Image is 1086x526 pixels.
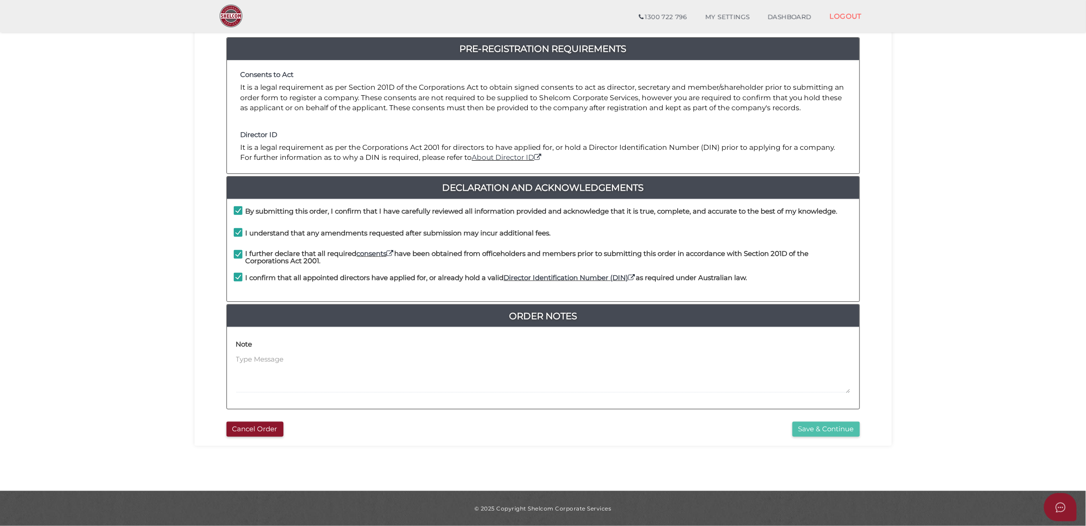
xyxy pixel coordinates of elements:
[504,273,636,282] a: Director Identification Number (DIN)
[246,230,551,237] h4: I understand that any amendments requested after submission may incur additional fees.
[246,250,853,265] h4: I further declare that all required have been obtained from officeholders and members prior to su...
[227,309,860,323] a: Order Notes
[696,8,759,26] a: MY SETTINGS
[241,143,846,163] p: It is a legal requirement as per the Corporations Act 2001 for directors to have applied for, or ...
[241,82,846,113] p: It is a legal requirement as per Section 201D of the Corporations Act to obtain signed consents t...
[821,7,871,26] a: LOGOUT
[227,180,860,195] a: Declaration And Acknowledgements
[246,274,747,282] h4: I confirm that all appointed directors have applied for, or already hold a valid as required unde...
[241,131,846,139] h4: Director ID
[630,8,696,26] a: 1300 722 796
[793,422,860,437] button: Save & Continue
[241,71,846,79] h4: Consents to Act
[472,153,543,162] a: About Director ID
[1044,493,1077,521] button: Open asap
[357,249,395,258] a: consents
[201,505,885,512] div: © 2025 Copyright Shelcom Corporate Services
[759,8,821,26] a: DASHBOARD
[246,208,838,215] h4: By submitting this order, I confirm that I have carefully reviewed all information provided and a...
[226,422,283,437] button: Cancel Order
[236,341,252,348] h4: Note
[227,41,860,56] a: Pre-Registration Requirements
